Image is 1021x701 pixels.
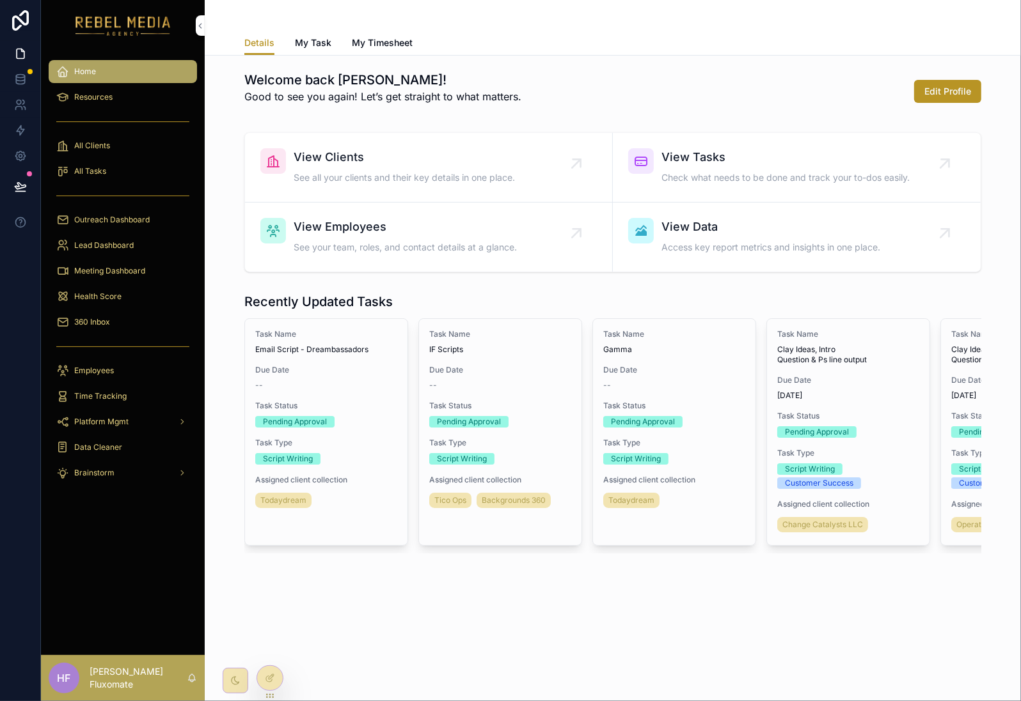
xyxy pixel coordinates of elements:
span: Email Script - Dreambassadors [255,344,397,355]
span: View Data [661,218,880,236]
a: Outreach Dashboard [49,208,197,231]
span: All Tasks [74,166,106,176]
span: Clay Ideas, Intro Question & Ps line output [777,344,919,365]
div: scrollable content [41,51,205,501]
a: View EmployeesSee your team, roles, and contact details at a glance. [245,203,613,272]
div: Script Writing [437,453,487,465]
span: Access key report metrics and insights in one place. [661,241,880,254]
a: All Clients [49,134,197,157]
span: View Employees [294,218,517,236]
a: Task NameIF ScriptsDue Date--Task StatusPending ApprovalTask TypeScript WritingAssigned client co... [418,318,582,546]
span: Task Status [777,411,919,421]
a: Change Catalysts LLC [777,517,868,532]
a: View TasksCheck what needs to be done and track your to-dos easily. [613,133,981,203]
span: Due Date [429,365,571,375]
span: My Task [295,36,331,49]
img: App logo [75,15,171,36]
div: Pending Approval [437,416,501,428]
span: Change Catalysts LLC [782,520,863,530]
a: View DataAccess key report metrics and insights in one place. [613,203,981,272]
span: Task Status [429,401,571,411]
span: IF Scripts [429,344,571,355]
span: [DATE] [777,390,919,401]
a: Task NameClay Ideas, Intro Question & Ps line outputDue Date[DATE]Task StatusPending ApprovalTask... [766,318,930,546]
a: Todaydream [255,493,312,508]
span: Tico Ops [434,495,466,505]
a: Backgrounds 360 [477,493,551,508]
span: Gamma [603,344,745,355]
span: Meeting Dashboard [74,266,145,276]
div: Customer Success [785,477,853,489]
a: Employees [49,359,197,382]
h1: Welcome back [PERSON_NAME]! [244,71,521,89]
span: 360 Inbox [74,317,110,327]
a: My Task [295,31,331,57]
span: View Tasks [661,148,910,166]
div: Pending Approval [263,416,327,428]
p: [PERSON_NAME] Fluxomate [90,665,187,691]
span: Task Name [777,329,919,339]
a: 360 Inbox [49,311,197,334]
a: Todaydream [603,493,660,508]
a: Time Tracking [49,385,197,408]
a: Home [49,60,197,83]
span: Task Type [429,438,571,448]
div: Pending Approval [611,416,675,428]
a: Health Score [49,285,197,308]
a: Task NameEmail Script - DreambassadorsDue Date--Task StatusPending ApprovalTask TypeScript Writin... [244,318,408,546]
span: -- [429,380,437,390]
span: Home [74,66,96,77]
a: Brainstorm [49,461,197,484]
span: Task Name [603,329,745,339]
a: View ClientsSee all your clients and their key details in one place. [245,133,613,203]
a: Task NameGammaDue Date--Task StatusPending ApprovalTask TypeScript WritingAssigned client collect... [592,318,756,546]
span: Assigned client collection [255,475,397,485]
span: Assigned client collection [603,475,745,485]
div: Script Writing [263,453,313,465]
button: Edit Profile [914,80,981,103]
span: Task Type [603,438,745,448]
span: Task Status [255,401,397,411]
span: View Clients [294,148,515,166]
a: Meeting Dashboard [49,259,197,282]
span: Todaydream [608,495,654,505]
span: Brainstorm [74,468,115,478]
a: Tico Ops [429,493,471,508]
div: Script Writing [785,463,835,475]
a: Data Cleaner [49,436,197,459]
span: -- [255,380,263,390]
span: Assigned client collection [777,499,919,509]
a: Lead Dashboard [49,234,197,257]
span: Due Date [255,365,397,375]
span: Task Name [429,329,571,339]
span: Health Score [74,291,122,302]
a: Platform Mgmt [49,410,197,433]
span: Task Type [777,448,919,458]
p: Good to see you again! Let’s get straight to what matters. [244,89,521,104]
span: Employees [74,366,114,376]
span: HF [58,670,71,686]
span: Lead Dashboard [74,240,134,250]
span: Due Date [777,375,919,385]
span: Platform Mgmt [74,417,129,427]
span: Task Type [255,438,397,448]
span: See all your clients and their key details in one place. [294,171,515,184]
h1: Recently Updated Tasks [244,293,393,311]
span: Assigned client collection [429,475,571,485]
span: See your team, roles, and contact details at a glance. [294,241,517,254]
span: Check what needs to be done and track your to-dos easily. [661,171,910,184]
span: Task Name [255,329,397,339]
span: Data Cleaner [74,442,122,452]
a: Details [244,31,274,56]
span: Task Status [603,401,745,411]
div: Script Writing [611,453,661,465]
span: -- [603,380,611,390]
div: Pending Approval [785,426,849,438]
div: Script Writing [959,463,1009,475]
span: All Clients [74,141,110,151]
span: Time Tracking [74,391,127,401]
span: Todaydream [260,495,306,505]
a: All Tasks [49,160,197,183]
span: Outreach Dashboard [74,215,150,225]
a: Resources [49,86,197,109]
